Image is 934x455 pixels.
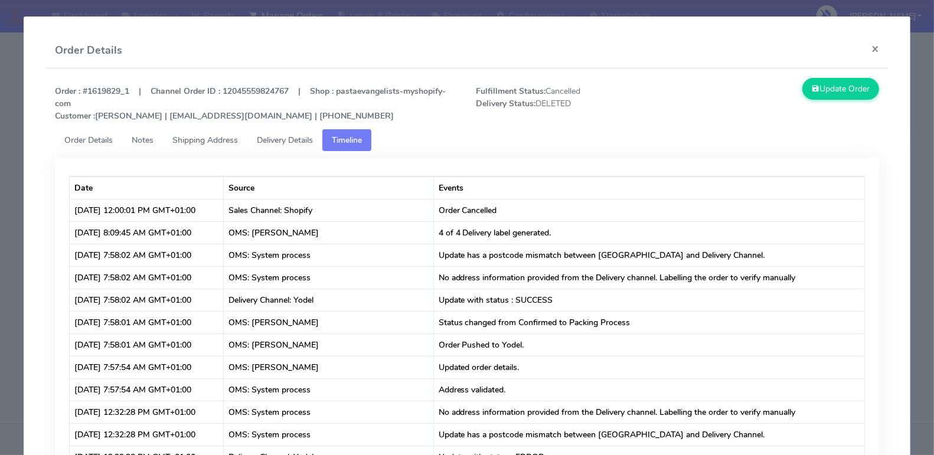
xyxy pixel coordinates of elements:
[434,401,864,423] td: No address information provided from the Delivery channel. Labelling the order to verify manually
[172,135,238,146] span: Shipping Address
[434,423,864,446] td: Update has a postcode mismatch between [GEOGRAPHIC_DATA] and Delivery Channel.
[224,356,434,378] td: OMS: [PERSON_NAME]
[132,135,154,146] span: Notes
[55,129,879,151] ul: Tabs
[70,199,224,221] td: [DATE] 12:00:01 PM GMT+01:00
[224,333,434,356] td: OMS: [PERSON_NAME]
[70,378,224,401] td: [DATE] 7:57:54 AM GMT+01:00
[70,244,224,266] td: [DATE] 7:58:02 AM GMT+01:00
[434,244,864,266] td: Update has a postcode mismatch between [GEOGRAPHIC_DATA] and Delivery Channel.
[55,86,446,122] strong: Order : #1619829_1 | Channel Order ID : 12045559824767 | Shop : pastaevangelists-myshopify-com [P...
[70,221,224,244] td: [DATE] 8:09:45 AM GMT+01:00
[70,423,224,446] td: [DATE] 12:32:28 PM GMT+01:00
[476,86,546,97] strong: Fulfillment Status:
[224,176,434,199] th: Source
[434,221,864,244] td: 4 of 4 Delivery label generated.
[434,266,864,289] td: No address information provided from the Delivery channel. Labelling the order to verify manually
[802,78,879,100] button: Update Order
[70,401,224,423] td: [DATE] 12:32:28 PM GMT+01:00
[434,333,864,356] td: Order Pushed to Yodel.
[434,311,864,333] td: Status changed from Confirmed to Packing Process
[70,311,224,333] td: [DATE] 7:58:01 AM GMT+01:00
[224,244,434,266] td: OMS: System process
[224,401,434,423] td: OMS: System process
[434,176,864,199] th: Events
[224,199,434,221] td: Sales Channel: Shopify
[70,176,224,199] th: Date
[55,110,95,122] strong: Customer :
[224,423,434,446] td: OMS: System process
[257,135,313,146] span: Delivery Details
[55,42,122,58] h4: Order Details
[64,135,113,146] span: Order Details
[70,289,224,311] td: [DATE] 7:58:02 AM GMT+01:00
[70,333,224,356] td: [DATE] 7:58:01 AM GMT+01:00
[224,378,434,401] td: OMS: System process
[70,266,224,289] td: [DATE] 7:58:02 AM GMT+01:00
[224,221,434,244] td: OMS: [PERSON_NAME]
[224,266,434,289] td: OMS: System process
[476,98,535,109] strong: Delivery Status:
[862,33,889,64] button: Close
[70,356,224,378] td: [DATE] 7:57:54 AM GMT+01:00
[224,311,434,333] td: OMS: [PERSON_NAME]
[467,85,677,122] span: Cancelled DELETED
[434,356,864,378] td: Updated order details.
[224,289,434,311] td: Delivery Channel: Yodel
[434,378,864,401] td: Address validated.
[332,135,362,146] span: Timeline
[434,289,864,311] td: Update with status : SUCCESS
[434,199,864,221] td: Order Cancelled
